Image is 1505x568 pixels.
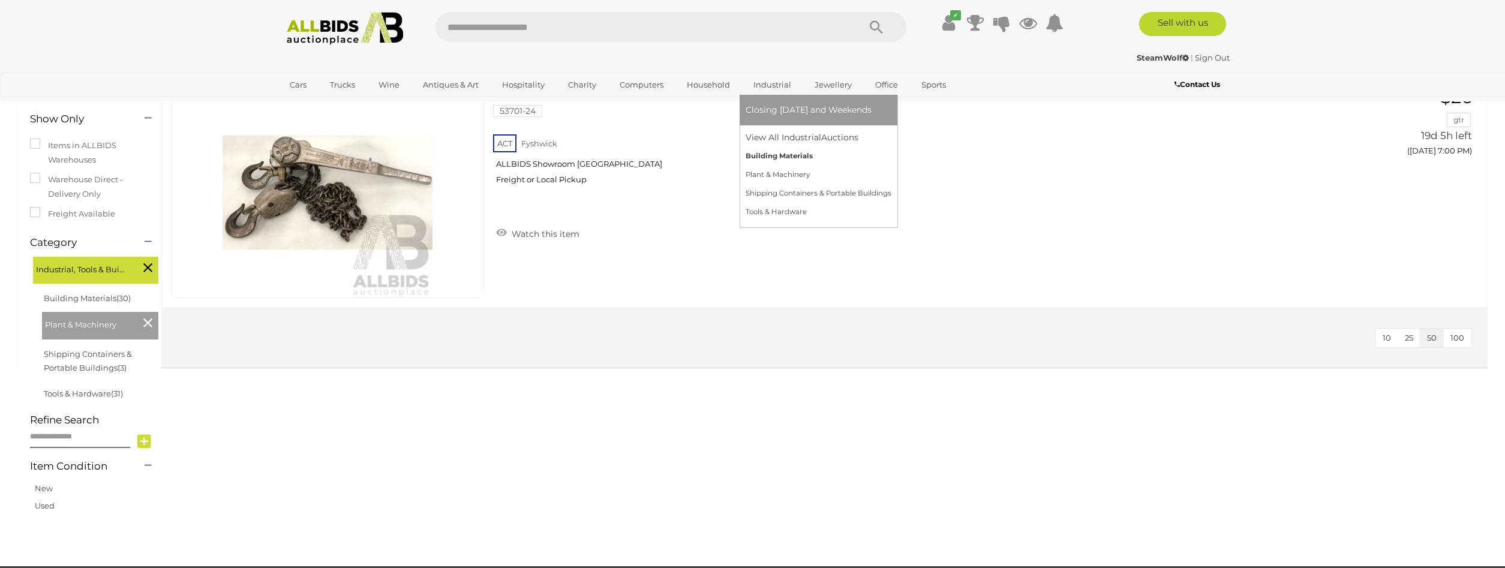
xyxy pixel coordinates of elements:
span: 50 [1427,333,1437,342]
label: Items in ALLBIDS Warehouses [30,139,149,167]
span: (31) [111,389,123,398]
a: Sign Out [1195,53,1230,62]
h4: Item Condition [30,461,127,472]
a: Office [867,75,906,95]
button: 10 [1375,329,1398,347]
a: Trucks [322,75,363,95]
a: Building Materials(30) [44,293,131,303]
img: 53701-24a.jpg [223,88,432,297]
a: Shipping Containers & Portable Buildings(3) [44,349,132,372]
i: ✔ [950,10,961,20]
h4: Refine Search [30,414,158,426]
a: Used [35,501,55,510]
a: Cars [282,75,314,95]
a: Sell with us [1139,12,1226,36]
h4: Show Only [30,113,127,125]
a: [GEOGRAPHIC_DATA] [282,95,383,115]
button: Search [846,12,906,42]
button: 50 [1420,329,1444,347]
a: ✔ [940,12,958,34]
a: Charity [560,75,604,95]
a: [PERSON_NAME] Lever Hoist 53701-24 ACT Fyshwick ALLBIDS Showroom [GEOGRAPHIC_DATA] Freight or Loc... [502,87,1257,194]
a: Jewellery [807,75,860,95]
a: Antiques & Art [415,75,486,95]
label: Freight Available [30,207,115,221]
span: Watch this item [509,229,579,239]
h4: Category [30,237,127,248]
span: 10 [1383,333,1391,342]
img: Allbids.com.au [280,12,410,45]
a: Household [679,75,738,95]
a: Tools & Hardware(31) [44,389,123,398]
span: Industrial, Tools & Building Supplies [36,260,126,277]
a: Contact Us [1174,78,1223,91]
b: Contact Us [1174,80,1220,89]
span: 25 [1405,333,1413,342]
span: Plant & Machinery [45,315,135,332]
a: Watch this item [493,224,582,242]
label: Warehouse Direct - Delivery Only [30,173,149,201]
a: Computers [612,75,671,95]
a: SteamWolf [1137,53,1191,62]
span: | [1191,53,1193,62]
span: 100 [1450,333,1464,342]
button: 25 [1398,329,1420,347]
a: New [35,483,53,493]
a: $26 gtr 19d 5h left ([DATE] 7:00 PM) [1275,87,1475,162]
a: Industrial [746,75,799,95]
button: 100 [1443,329,1471,347]
strong: SteamWolf [1137,53,1189,62]
a: Hospitality [494,75,552,95]
span: (30) [116,293,131,303]
a: Sports [914,75,954,95]
span: (3) [118,363,127,372]
a: Wine [371,75,407,95]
